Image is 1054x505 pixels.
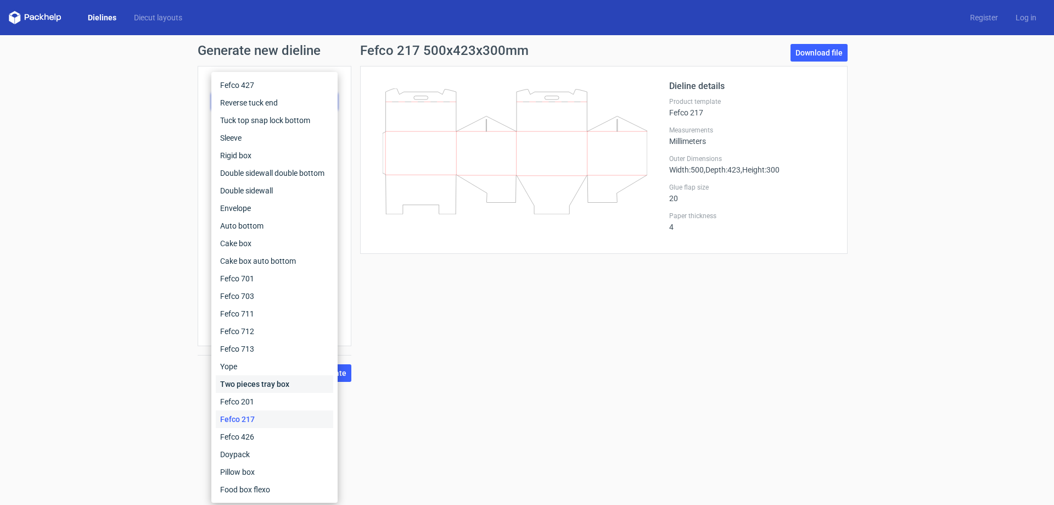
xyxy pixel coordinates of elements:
label: Outer Dimensions [669,154,834,163]
div: Yope [216,358,333,375]
label: Product template [669,97,834,106]
div: Fefco 201 [216,393,333,410]
div: Auto bottom [216,217,333,235]
a: Download file [790,44,848,62]
div: Tuck top snap lock bottom [216,112,333,129]
div: Cake box [216,235,333,252]
div: Fefco 713 [216,340,333,358]
a: Log in [1007,12,1045,23]
div: Fefco 217 [669,97,834,117]
h1: Generate new dieline [198,44,856,57]
span: , Depth : 423 [704,165,741,174]
h1: Fefco 217 500x423x300mm [360,44,529,57]
div: Fefco 701 [216,270,333,287]
span: Width : 500 [669,165,704,174]
div: Cake box auto bottom [216,252,333,270]
div: 20 [669,183,834,203]
div: Doypack [216,446,333,463]
label: Glue flap size [669,183,834,192]
div: Reverse tuck end [216,94,333,112]
div: Fefco 426 [216,428,333,446]
div: 4 [669,212,834,231]
label: Paper thickness [669,212,834,220]
h2: Dieline details [669,80,834,93]
div: Fefco 711 [216,305,333,323]
div: Sleeve [216,129,333,147]
a: Register [961,12,1007,23]
div: Envelope [216,199,333,217]
div: Fefco 703 [216,287,333,305]
a: Diecut layouts [125,12,191,23]
div: Fefco 427 [216,76,333,94]
div: Double sidewall [216,182,333,199]
div: Millimeters [669,126,834,146]
div: Rigid box [216,147,333,164]
a: Dielines [79,12,125,23]
div: Two pieces tray box [216,375,333,393]
div: Fefco 217 [216,410,333,428]
div: Pillow box [216,463,333,481]
div: Double sidewall double bottom [216,164,333,182]
span: , Height : 300 [741,165,780,174]
div: Fefco 712 [216,323,333,340]
label: Measurements [669,126,834,135]
div: Food box flexo [216,481,333,498]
